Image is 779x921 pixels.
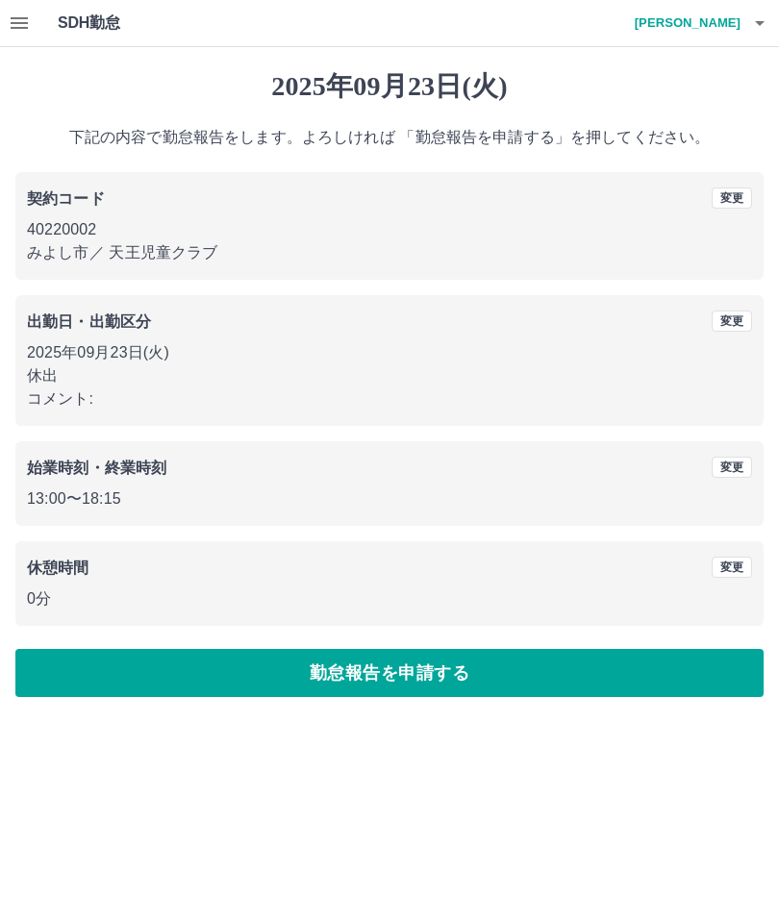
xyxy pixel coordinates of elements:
[712,187,752,209] button: 変更
[712,557,752,578] button: 変更
[27,313,151,330] b: 出勤日・出勤区分
[15,649,764,697] button: 勤怠報告を申請する
[27,387,752,411] p: コメント:
[15,126,764,149] p: 下記の内容で勤怠報告をします。よろしければ 「勤怠報告を申請する」を押してください。
[712,457,752,478] button: 変更
[27,364,752,387] p: 休出
[27,460,166,476] b: 始業時刻・終業時刻
[27,587,752,610] p: 0分
[712,311,752,332] button: 変更
[27,190,105,207] b: 契約コード
[15,70,764,103] h1: 2025年09月23日(火)
[27,241,752,264] p: みよし市 ／ 天王児童クラブ
[27,341,752,364] p: 2025年09月23日(火)
[27,560,89,576] b: 休憩時間
[27,218,752,241] p: 40220002
[27,487,752,510] p: 13:00 〜 18:15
